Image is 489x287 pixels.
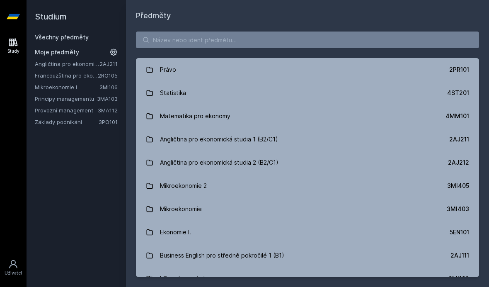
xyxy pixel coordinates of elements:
a: Angličtina pro ekonomická studia 2 (B2/C1) 2AJ212 [136,151,479,174]
div: 2AJ111 [450,251,469,260]
div: 2PR101 [449,66,469,74]
div: 4ST201 [447,89,469,97]
a: Právo 2PR101 [136,58,479,81]
a: Všechny předměty [35,34,89,41]
div: 4MM101 [445,112,469,120]
a: Principy managementu [35,95,97,103]
a: 2RO105 [98,72,118,79]
div: Mikroekonomie 2 [160,178,207,194]
a: 2AJ211 [99,61,118,67]
div: 3MI403 [447,205,469,213]
div: Angličtina pro ekonomická studia 1 (B2/C1) [160,131,278,148]
div: 5EN101 [450,228,469,236]
a: Study [2,33,25,58]
a: Business English pro středně pokročilé 1 (B1) 2AJ111 [136,244,479,267]
a: Mikroekonomie I [35,83,99,91]
div: Statistika [160,85,186,101]
div: Ekonomie I. [160,224,191,241]
a: Francouzština pro ekonomy - středně pokročilá úroveň 1 (A2/B1) [35,71,98,80]
a: Mikroekonomie 2 3MI405 [136,174,479,197]
a: Angličtina pro ekonomická studia 1 (B2/C1) [35,60,99,68]
div: Uživatel [5,270,22,276]
a: Uživatel [2,255,25,280]
div: Angličtina pro ekonomická studia 2 (B2/C1) [160,154,278,171]
a: Matematika pro ekonomy 4MM101 [136,105,479,128]
div: Právo [160,61,176,78]
a: Základy podnikání [35,118,99,126]
div: Business English pro středně pokročilé 1 (B1) [160,247,284,264]
a: Statistika 4ST201 [136,81,479,105]
a: 3PO101 [99,119,118,125]
a: Provozní management [35,106,98,114]
span: Moje předměty [35,48,79,56]
a: Ekonomie I. 5EN101 [136,221,479,244]
a: 3MA103 [97,95,118,102]
a: 3MA112 [98,107,118,114]
div: 3MI405 [447,182,469,190]
div: 2AJ212 [448,158,469,167]
h1: Předměty [136,10,479,22]
div: Mikroekonomie [160,201,202,217]
div: Matematika pro ekonomy [160,108,230,124]
div: 3MI102 [448,275,469,283]
a: 3MI106 [99,84,118,90]
a: Angličtina pro ekonomická studia 1 (B2/C1) 2AJ211 [136,128,479,151]
div: 2AJ211 [449,135,469,143]
input: Název nebo ident předmětu… [136,32,479,48]
a: Mikroekonomie 3MI403 [136,197,479,221]
div: Study [7,48,19,54]
div: Mikroekonomie I [160,270,205,287]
